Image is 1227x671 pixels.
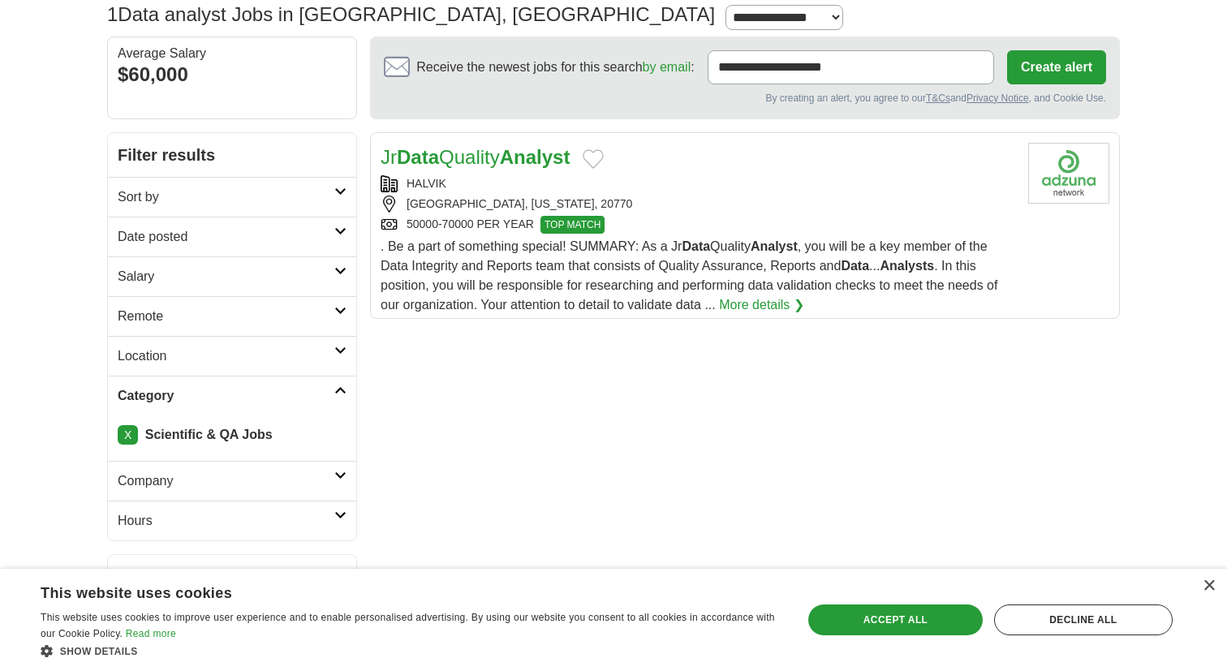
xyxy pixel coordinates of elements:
[381,196,1015,213] div: [GEOGRAPHIC_DATA], [US_STATE], 20770
[126,628,176,639] a: Read more, opens a new window
[118,386,334,406] h2: Category
[540,216,605,234] span: TOP MATCH
[108,256,356,296] a: Salary
[108,501,356,540] a: Hours
[108,376,356,415] a: Category
[108,461,356,501] a: Company
[118,307,334,326] h2: Remote
[1028,143,1109,204] img: Halvik logo
[719,295,804,315] a: More details ❯
[118,471,334,491] h2: Company
[500,146,570,168] strong: Analyst
[381,216,1015,234] div: 50000-70000 PER YEAR
[926,92,950,104] a: T&Cs
[108,336,356,376] a: Location
[108,296,356,336] a: Remote
[381,239,997,312] span: . Be a part of something special! SUMMARY: As a Jr Quality , you will be a key member of the Data...
[643,60,691,74] a: by email
[994,604,1173,635] div: Decline all
[118,47,347,60] div: Average Salary
[118,60,347,89] div: $60,000
[841,259,869,273] strong: Data
[118,187,334,207] h2: Sort by
[118,346,334,366] h2: Location
[108,133,356,177] h2: Filter results
[60,646,138,657] span: Show details
[41,643,780,659] div: Show details
[397,146,439,168] strong: Data
[108,217,356,256] a: Date posted
[118,227,334,247] h2: Date posted
[107,3,715,25] h1: Data analyst Jobs in [GEOGRAPHIC_DATA], [GEOGRAPHIC_DATA]
[751,239,798,253] strong: Analyst
[41,579,739,603] div: This website uses cookies
[381,146,570,168] a: JrDataQualityAnalyst
[407,177,446,190] a: HALVIK
[118,565,347,589] h2: Recent searches
[416,58,694,77] span: Receive the newest jobs for this search :
[880,259,934,273] strong: Analysts
[384,91,1106,105] div: By creating an alert, you agree to our and , and Cookie Use.
[145,428,273,441] strong: Scientific & QA Jobs
[118,511,334,531] h2: Hours
[118,425,138,445] a: X
[682,239,710,253] strong: Data
[808,604,982,635] div: Accept all
[118,267,334,286] h2: Salary
[1007,50,1106,84] button: Create alert
[1203,580,1215,592] div: Close
[967,92,1029,104] a: Privacy Notice
[108,177,356,217] a: Sort by
[583,149,604,169] button: Add to favorite jobs
[41,612,775,639] span: This website uses cookies to improve user experience and to enable personalised advertising. By u...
